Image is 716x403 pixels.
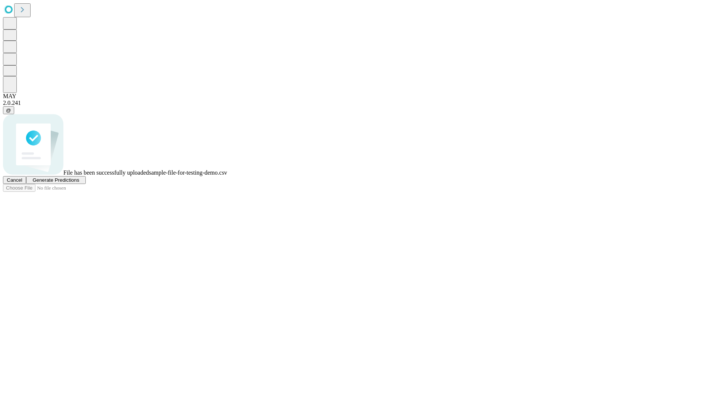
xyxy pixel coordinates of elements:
span: Cancel [7,177,22,183]
span: @ [6,107,11,113]
span: Generate Predictions [32,177,79,183]
div: 2.0.241 [3,100,713,106]
button: Generate Predictions [26,176,86,184]
div: MAY [3,93,713,100]
span: sample-file-for-testing-demo.csv [149,169,227,176]
button: Cancel [3,176,26,184]
span: File has been successfully uploaded [63,169,149,176]
button: @ [3,106,14,114]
